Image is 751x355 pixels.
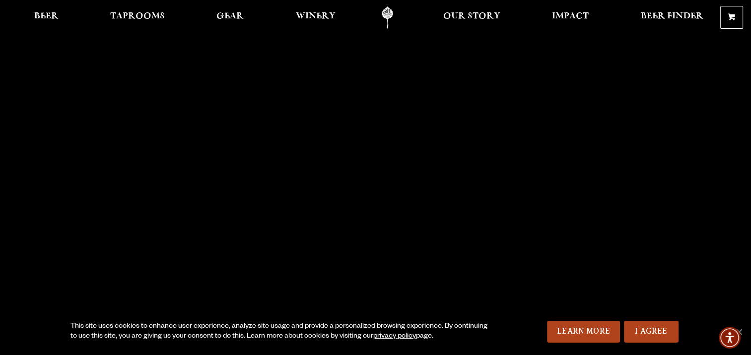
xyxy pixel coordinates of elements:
[34,12,59,20] span: Beer
[110,12,165,20] span: Taprooms
[547,321,620,343] a: Learn More
[28,6,65,29] a: Beer
[546,6,595,29] a: Impact
[104,6,171,29] a: Taprooms
[443,12,500,20] span: Our Story
[719,327,741,349] div: Accessibility Menu
[552,12,589,20] span: Impact
[369,6,406,29] a: Odell Home
[624,321,679,343] a: I Agree
[296,12,336,20] span: Winery
[216,12,244,20] span: Gear
[634,6,709,29] a: Beer Finder
[210,6,250,29] a: Gear
[437,6,507,29] a: Our Story
[70,322,491,342] div: This site uses cookies to enhance user experience, analyze site usage and provide a personalized ...
[640,12,703,20] span: Beer Finder
[289,6,342,29] a: Winery
[373,333,416,341] a: privacy policy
